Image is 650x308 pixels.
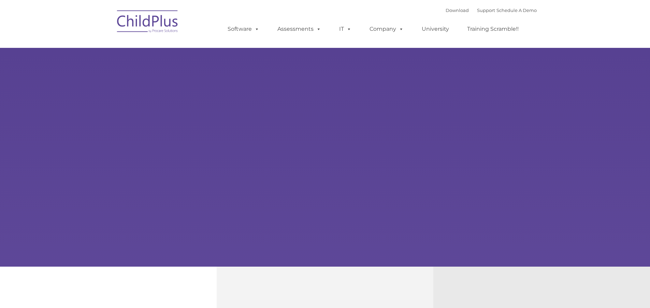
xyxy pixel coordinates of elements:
a: Schedule A Demo [496,8,537,13]
a: IT [332,22,358,36]
a: Assessments [271,22,328,36]
a: University [415,22,456,36]
a: Support [477,8,495,13]
img: ChildPlus by Procare Solutions [114,5,182,40]
font: | [446,8,537,13]
a: Company [363,22,410,36]
a: Training Scramble!! [460,22,525,36]
a: Software [221,22,266,36]
a: Download [446,8,469,13]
